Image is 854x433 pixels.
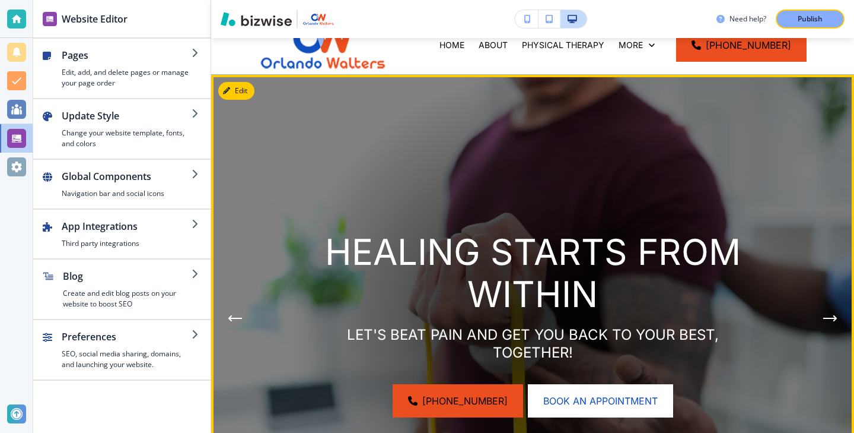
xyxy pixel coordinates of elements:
h2: App Integrations [62,219,192,233]
button: Global ComponentsNavigation bar and social icons [33,160,211,208]
h2: Global Components [62,169,192,184]
h4: Navigation bar and social icons [62,188,192,199]
button: Publish [776,10,845,29]
button: BOOK AN APPOINTMENT [528,384,673,418]
h2: Preferences [62,330,192,344]
p: LET'S BEAT PAIN AND GET YOU BACK TO YOUR BEST, TOGETHER! [324,326,741,362]
button: PagesEdit, add, and delete pages or manage your page order [33,39,211,98]
h4: Edit, add, and delete pages or manage your page order [62,67,192,89]
h2: Pages [62,48,192,62]
h4: Change your website template, fonts, and colors [62,128,192,149]
p: ABOUT [479,39,508,51]
span: [PHONE_NUMBER] [422,394,508,408]
h2: Blog [63,269,192,283]
button: Previous Hero Image [223,306,247,330]
button: PreferencesSEO, social media sharing, domains, and launching your website. [33,320,211,380]
p: HEALING STARTS FROM WITHIN [324,231,741,315]
a: [PHONE_NUMBER] [676,29,807,62]
div: Previous Slide [223,306,247,330]
h3: Need help? [729,14,766,24]
div: Next Slide [818,306,842,330]
h2: Update Style [62,109,192,123]
img: Bizwise Logo [221,12,292,26]
button: Update StyleChange your website template, fonts, and colors [33,99,211,159]
span: BOOK AN APPOINTMENT [543,394,658,408]
button: App IntegrationsThird party integrations [33,210,211,258]
h4: SEO, social media sharing, domains, and launching your website. [62,349,192,370]
button: Next Hero Image [818,306,842,330]
img: Your Logo [302,13,334,26]
p: PHYSICAL THERAPY [522,39,604,51]
img: editor icon [43,12,57,26]
p: HOME [439,39,464,51]
button: Edit [218,82,254,100]
button: BlogCreate and edit blog posts on your website to boost SEO [33,260,211,319]
p: More [619,39,643,51]
h4: Create and edit blog posts on your website to boost SEO [63,288,192,309]
a: [PHONE_NUMBER] [393,384,523,418]
h2: Website Editor [62,12,128,26]
span: [PHONE_NUMBER] [706,38,791,52]
img: ORLANDO WALTERS [259,20,388,69]
h4: Third party integrations [62,238,192,249]
p: Publish [798,14,823,24]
